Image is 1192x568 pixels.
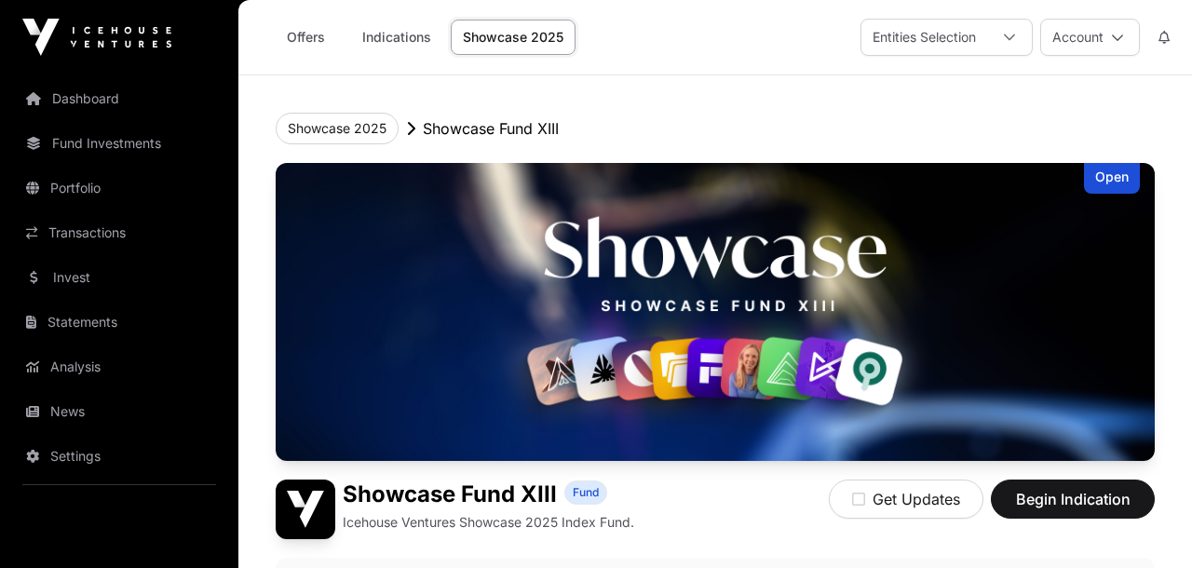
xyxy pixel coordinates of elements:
[276,480,335,539] img: Showcase Fund XIII
[276,113,399,144] button: Showcase 2025
[15,257,223,298] a: Invest
[861,20,987,55] div: Entities Selection
[15,123,223,164] a: Fund Investments
[15,391,223,432] a: News
[343,480,557,509] h1: Showcase Fund XIII
[276,163,1155,461] img: Showcase Fund XIII
[15,78,223,119] a: Dashboard
[343,513,634,532] p: Icehouse Ventures Showcase 2025 Index Fund.
[350,20,443,55] a: Indications
[829,480,983,519] button: Get Updates
[991,480,1155,519] button: Begin Indication
[451,20,576,55] a: Showcase 2025
[1014,488,1131,510] span: Begin Indication
[22,19,171,56] img: Icehouse Ventures Logo
[991,498,1155,517] a: Begin Indication
[573,485,599,500] span: Fund
[1040,19,1140,56] button: Account
[1084,163,1140,194] div: Open
[15,168,223,209] a: Portfolio
[15,436,223,477] a: Settings
[15,346,223,387] a: Analysis
[15,212,223,253] a: Transactions
[15,302,223,343] a: Statements
[423,117,559,140] p: Showcase Fund XIII
[268,20,343,55] a: Offers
